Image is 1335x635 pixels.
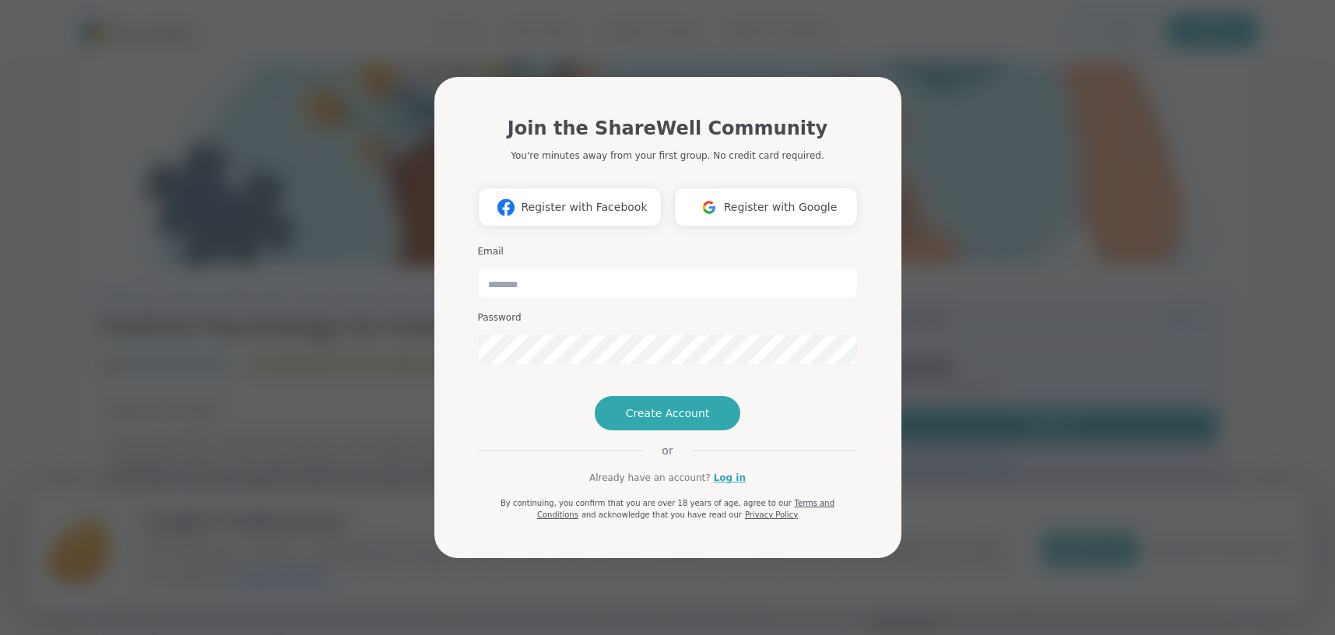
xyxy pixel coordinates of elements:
img: ShareWell Logomark [491,193,521,222]
button: Register with Facebook [478,188,662,226]
a: Terms and Conditions [537,499,834,519]
span: Register with Facebook [521,199,647,216]
span: By continuing, you confirm that you are over 18 years of age, agree to our [501,499,792,507]
h1: Join the ShareWell Community [508,114,827,142]
a: Privacy Policy [745,510,798,519]
h3: Password [478,311,858,325]
button: Create Account [595,396,741,430]
img: ShareWell Logomark [694,193,724,222]
span: and acknowledge that you have read our [581,510,742,519]
span: or [643,443,691,458]
p: You're minutes away from your first group. No credit card required. [511,149,824,163]
span: Register with Google [724,199,838,216]
span: Create Account [626,405,710,421]
span: Already have an account? [589,471,711,485]
a: Log in [714,471,746,485]
button: Register with Google [674,188,858,226]
h3: Email [478,245,858,258]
